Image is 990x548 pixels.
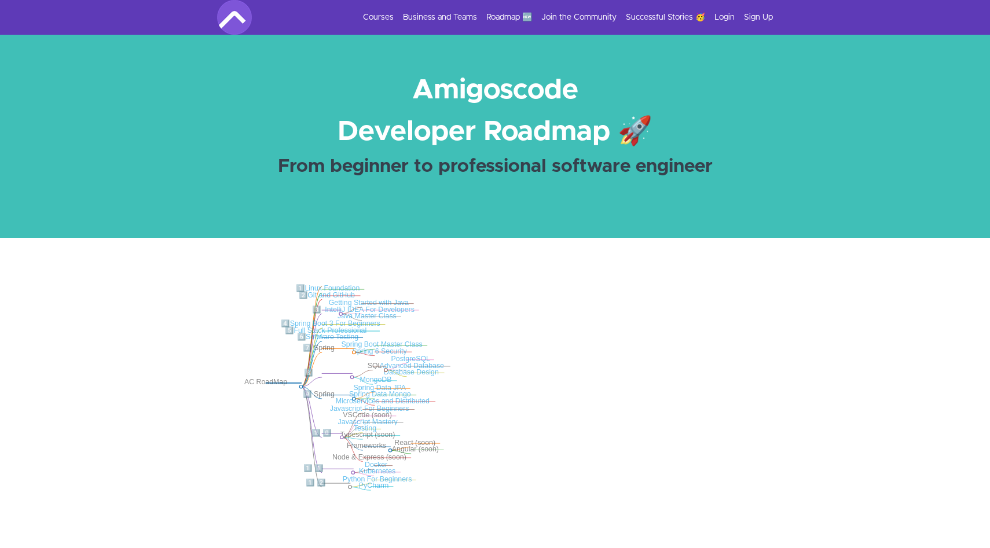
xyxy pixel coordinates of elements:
div: AC RoadMap 🚀 [244,378,298,396]
a: Business and Teams [403,12,477,23]
a: Javascript For Beginners [330,404,409,412]
a: Database Design [384,368,439,376]
a: Javascript Mastery [338,418,398,425]
a: Java Master Class [338,312,397,319]
a: Docker [365,461,387,468]
div: Typescript (soon) [340,431,397,439]
div: Frameworks [347,442,387,450]
a: Spring Data JPA [354,384,406,391]
a: Testing [354,424,376,432]
div: 2️⃣ [299,290,357,299]
div: 8️⃣ Databases [305,368,349,386]
div: 1️⃣ 1️⃣ DevOPS [303,464,350,481]
div: 1️⃣ [296,284,360,293]
a: IntelliJ IDEA For Developers [325,306,415,313]
a: Spring Boot Master Class [342,341,423,348]
a: PostgreSQL [391,355,430,363]
strong: From beginner to professional software engineer [278,157,713,176]
div: 4️⃣ [281,319,381,328]
a: PyCharm [359,482,389,490]
a: Kubernetes [359,468,395,475]
div: 1️⃣ 2️⃣ Python [306,478,346,496]
div: React (soon) [394,438,436,447]
a: Successful Stories 🥳 [626,12,705,23]
a: Getting Started with Java [329,299,409,306]
a: Join the Community [541,12,617,23]
a: Courses [363,12,394,23]
div: VSCode (soon) [343,411,392,420]
strong: Amigoscode [412,76,578,104]
a: Python For Beginners [343,475,412,483]
a: Microservices and Distributed [336,397,430,404]
a: Spring Boot 3 For Beginners [290,320,380,328]
div: 3️⃣ Java [312,305,337,323]
a: Sign Up [744,12,773,23]
a: MongoDB [360,376,392,384]
a: Advanced Database [380,362,444,369]
a: Login [714,12,735,23]
div: SQL [368,361,383,370]
a: Roadmap 🆕 [486,12,532,23]
div: 9️⃣ Spring Boot [303,390,350,408]
a: Linux Foundation [305,285,360,292]
a: Git and GitHub [307,291,355,299]
div: Angular (soon) [392,445,440,454]
div: Node & Express (soon) [332,453,407,461]
a: Spring Data Mongo [349,390,411,398]
strong: Developer Roadmap 🚀 [338,118,652,146]
a: Software Testing [306,333,358,340]
div: 1️⃣ 0️⃣ JS [311,428,338,446]
div: 6️⃣ [297,332,359,341]
a: Spring 6 Security [353,347,407,355]
div: 7️⃣ Spring Boot [303,344,350,362]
